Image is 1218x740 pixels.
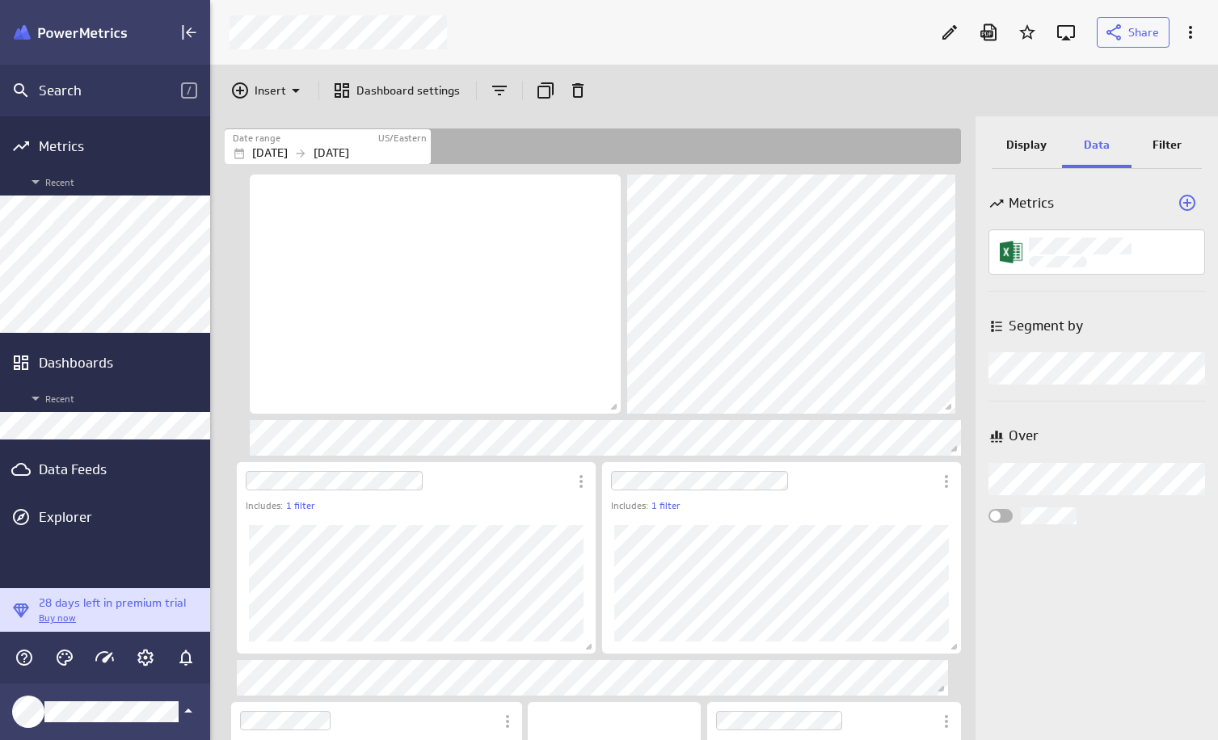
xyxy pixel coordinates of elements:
[237,660,948,696] div: Text Widget
[1000,241,1022,263] img: image8568443328629550135.png
[627,174,955,414] div: Text Widget
[246,499,283,513] p: Includes:
[531,76,560,105] div: Duplicate
[255,82,286,99] p: Insert
[1009,316,1083,336] p: Segment by
[39,354,171,372] div: Dashboards
[225,76,310,105] div: Insert
[936,19,963,46] div: Edit
[95,648,115,667] svg: Usage
[602,462,961,654] div: Dashboard Widget
[39,508,206,526] div: Explorer
[378,132,427,145] label: US/Eastern
[250,174,621,414] div: Image Widget
[39,460,171,478] div: Data Feeds
[39,82,181,99] div: Search
[39,137,171,155] div: Metrics
[611,499,648,513] p: Includes:
[327,76,468,105] div: Go to dashboard settings
[250,420,961,456] div: Text Widget
[988,229,1205,275] div: LM Coaching Clients
[1084,137,1110,153] p: Data
[1009,426,1039,446] p: Over
[992,124,1062,168] div: Display
[181,82,197,99] span: /
[286,499,315,513] a: 1 filter
[11,644,38,671] div: Help & PowerMetrics Assistant
[1128,25,1159,40] span: Share
[51,644,78,671] div: Themes
[233,132,280,145] label: Date range
[1052,19,1080,46] div: Enter fullscreen mode
[175,19,203,46] div: Collapse
[1014,19,1041,46] div: Add to Starred
[1006,137,1047,153] p: Display
[39,595,186,612] p: 28 days left in premium trial
[252,145,288,162] p: [DATE]
[132,644,159,671] div: Account and settings
[225,129,431,164] div: Date rangeUS/Eastern[DATE][DATE]
[356,82,460,99] p: Dashboard settings
[1009,193,1054,213] p: Metrics
[210,171,976,740] div: Dashboard content with 22 widgets
[26,172,202,191] span: Recent
[976,116,1218,740] div: Widget Properties
[172,644,200,671] div: Notifications
[975,19,1002,46] div: Download as PDF
[314,145,349,162] p: [DATE]
[1174,189,1201,217] div: Add a metric to this visualization
[563,76,592,105] div: Remove
[1062,124,1132,168] div: Data
[1132,124,1202,168] div: Filter
[225,129,431,164] div: Jan 01 2024 to Dec 31 2024 US/Eastern (GMT-5:00)
[1097,17,1170,48] button: Share
[1177,19,1204,46] div: More actions
[237,462,596,654] div: Dashboard Widget
[485,76,514,105] div: Add and remove filters
[651,499,681,513] a: 1 filter
[1153,137,1182,153] p: Filter
[26,389,202,408] span: Recent
[39,612,186,625] p: Buy now
[14,25,127,40] img: Klipfolio PowerMetrics Banner
[136,648,155,667] svg: Account and settings
[55,648,74,667] svg: Themes
[225,128,960,164] div: Filters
